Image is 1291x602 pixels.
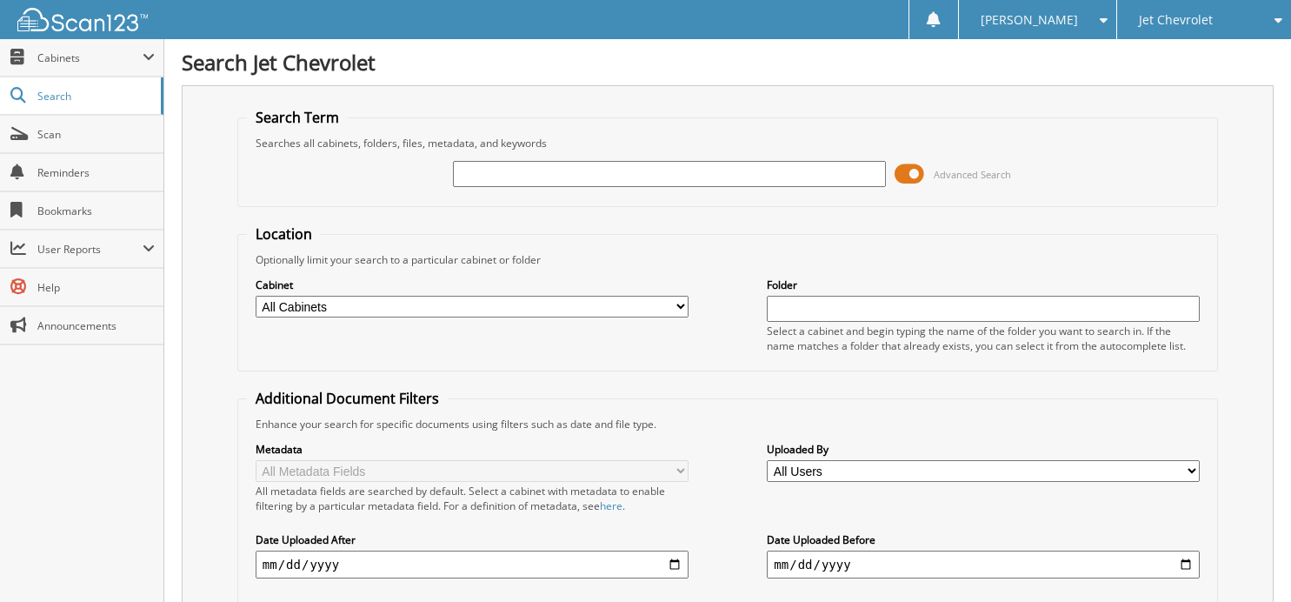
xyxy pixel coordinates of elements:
[256,442,689,457] label: Metadata
[767,551,1200,579] input: end
[767,442,1200,457] label: Uploaded By
[981,15,1078,25] span: [PERSON_NAME]
[600,498,622,513] a: here
[247,417,1208,431] div: Enhance your search for specific documents using filters such as date and file type.
[247,224,321,244] legend: Location
[17,8,148,31] img: scan123-logo-white.svg
[37,242,143,257] span: User Reports
[767,278,1200,292] label: Folder
[934,168,1011,181] span: Advanced Search
[247,136,1208,150] div: Searches all cabinets, folders, files, metadata, and keywords
[37,204,155,218] span: Bookmarks
[767,324,1200,353] div: Select a cabinet and begin typing the name of the folder you want to search in. If the name match...
[182,48,1274,77] h1: Search Jet Chevrolet
[256,532,689,547] label: Date Uploaded After
[247,389,448,408] legend: Additional Document Filters
[256,278,689,292] label: Cabinet
[1139,15,1213,25] span: Jet Chevrolet
[256,484,689,513] div: All metadata fields are searched by default. Select a cabinet with metadata to enable filtering b...
[37,165,155,180] span: Reminders
[37,318,155,333] span: Announcements
[247,252,1208,267] div: Optionally limit your search to a particular cabinet or folder
[767,532,1200,547] label: Date Uploaded Before
[37,50,143,65] span: Cabinets
[37,89,152,104] span: Search
[37,127,155,142] span: Scan
[37,280,155,295] span: Help
[247,108,348,127] legend: Search Term
[256,551,689,579] input: start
